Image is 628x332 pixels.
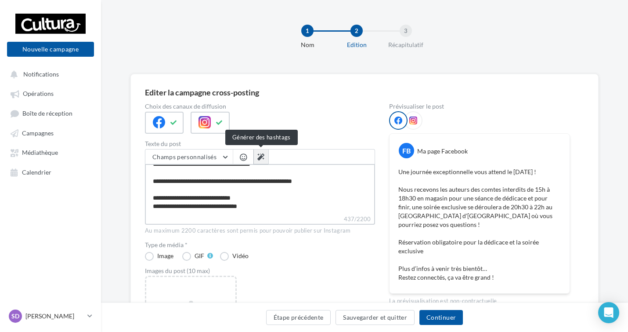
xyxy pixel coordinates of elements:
[5,85,96,101] a: Opérations
[152,153,217,161] span: Champs personnalisés
[400,25,412,37] div: 3
[419,310,463,325] button: Continuer
[145,215,375,225] label: 437/2200
[145,88,259,96] div: Editer la campagne cross-posting
[25,312,84,321] p: [PERSON_NAME]
[336,310,415,325] button: Sauvegarder et quitter
[232,253,249,259] div: Vidéo
[5,66,92,82] button: Notifications
[145,141,375,147] label: Texte du post
[389,103,570,109] div: Prévisualiser le post
[22,149,58,157] span: Médiathèque
[598,302,619,323] div: Open Intercom Messenger
[145,103,375,109] label: Choix des canaux de diffusion
[5,125,96,141] a: Campagnes
[5,144,96,160] a: Médiathèque
[7,308,94,325] a: SD [PERSON_NAME]
[417,147,468,156] div: Ma page Facebook
[23,90,54,98] span: Opérations
[145,227,375,235] div: Au maximum 2200 caractères sont permis pour pouvoir publier sur Instagram
[378,40,434,49] div: Récapitulatif
[266,310,331,325] button: Étape précédente
[5,164,96,180] a: Calendrier
[350,25,363,37] div: 2
[145,242,375,248] label: Type de média *
[225,130,298,145] div: Générer des hashtags
[11,312,19,321] span: SD
[398,168,561,282] p: Une journée exceptionnelle vous attend le [DATE] ! Nous recevons les auteurs des comtes interdits...
[279,40,336,49] div: Nom
[328,40,385,49] div: Edition
[22,129,54,137] span: Campagnes
[22,168,51,176] span: Calendrier
[145,150,233,164] button: Champs personnalisés
[389,294,570,305] div: La prévisualisation est non-contractuelle
[157,253,173,259] div: Image
[22,109,72,117] span: Boîte de réception
[145,268,375,274] div: Images du post (10 max)
[7,42,94,57] button: Nouvelle campagne
[301,25,314,37] div: 1
[5,105,96,121] a: Boîte de réception
[23,70,59,78] span: Notifications
[195,253,204,259] div: GIF
[399,143,414,158] div: FB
